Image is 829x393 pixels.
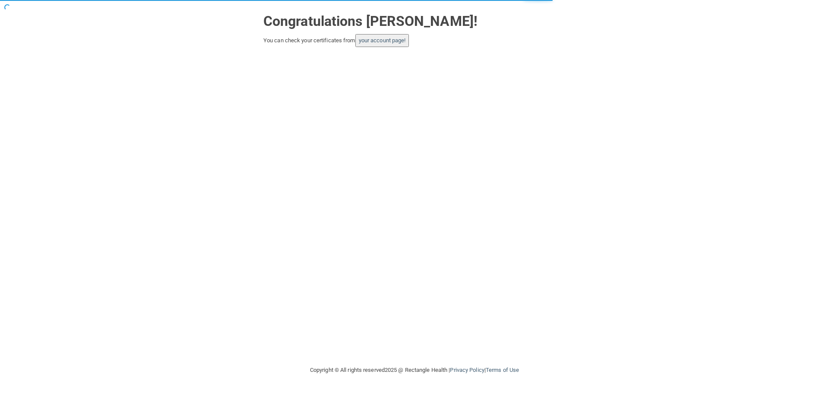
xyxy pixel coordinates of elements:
[355,34,409,47] button: your account page!
[263,13,478,29] strong: Congratulations [PERSON_NAME]!
[263,34,566,47] div: You can check your certificates from
[257,356,572,384] div: Copyright © All rights reserved 2025 @ Rectangle Health | |
[680,332,819,366] iframe: Drift Widget Chat Controller
[450,367,484,373] a: Privacy Policy
[486,367,519,373] a: Terms of Use
[359,37,406,44] a: your account page!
